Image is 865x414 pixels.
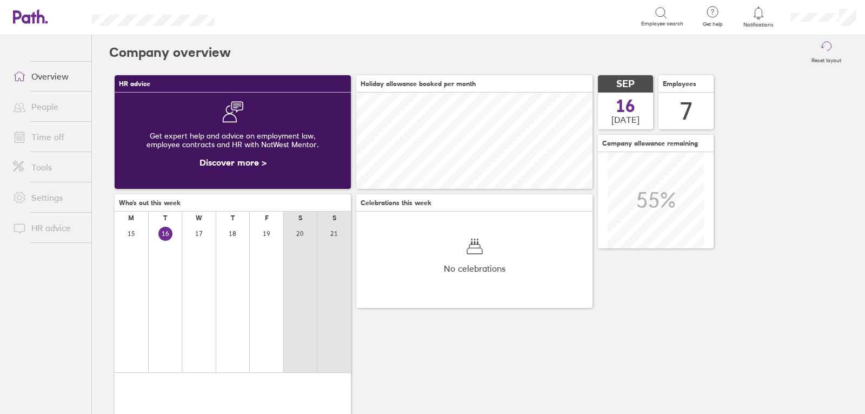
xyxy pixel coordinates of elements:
[641,21,683,27] span: Employee search
[163,214,167,222] div: T
[741,22,776,28] span: Notifications
[128,214,134,222] div: M
[361,199,431,207] span: Celebrations this week
[109,35,231,70] h2: Company overview
[199,157,267,168] a: Discover more >
[119,199,181,207] span: Who's out this week
[444,264,505,273] span: No celebrations
[4,96,91,117] a: People
[196,214,202,222] div: W
[616,78,635,90] span: SEP
[265,214,269,222] div: F
[663,80,696,88] span: Employees
[695,21,730,28] span: Get help
[805,35,848,70] button: Reset layout
[123,123,342,157] div: Get expert help and advice on employment law, employee contracts and HR with NatWest Mentor.
[741,5,776,28] a: Notifications
[361,80,476,88] span: Holiday allowance booked per month
[4,217,91,239] a: HR advice
[611,115,640,124] span: [DATE]
[4,187,91,208] a: Settings
[4,126,91,148] a: Time off
[805,54,848,64] label: Reset layout
[4,156,91,178] a: Tools
[602,140,698,147] span: Company allowance remaining
[231,214,235,222] div: T
[119,80,150,88] span: HR advice
[298,214,302,222] div: S
[616,97,635,115] span: 16
[332,214,336,222] div: S
[4,65,91,87] a: Overview
[244,11,271,21] div: Search
[680,97,693,125] div: 7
